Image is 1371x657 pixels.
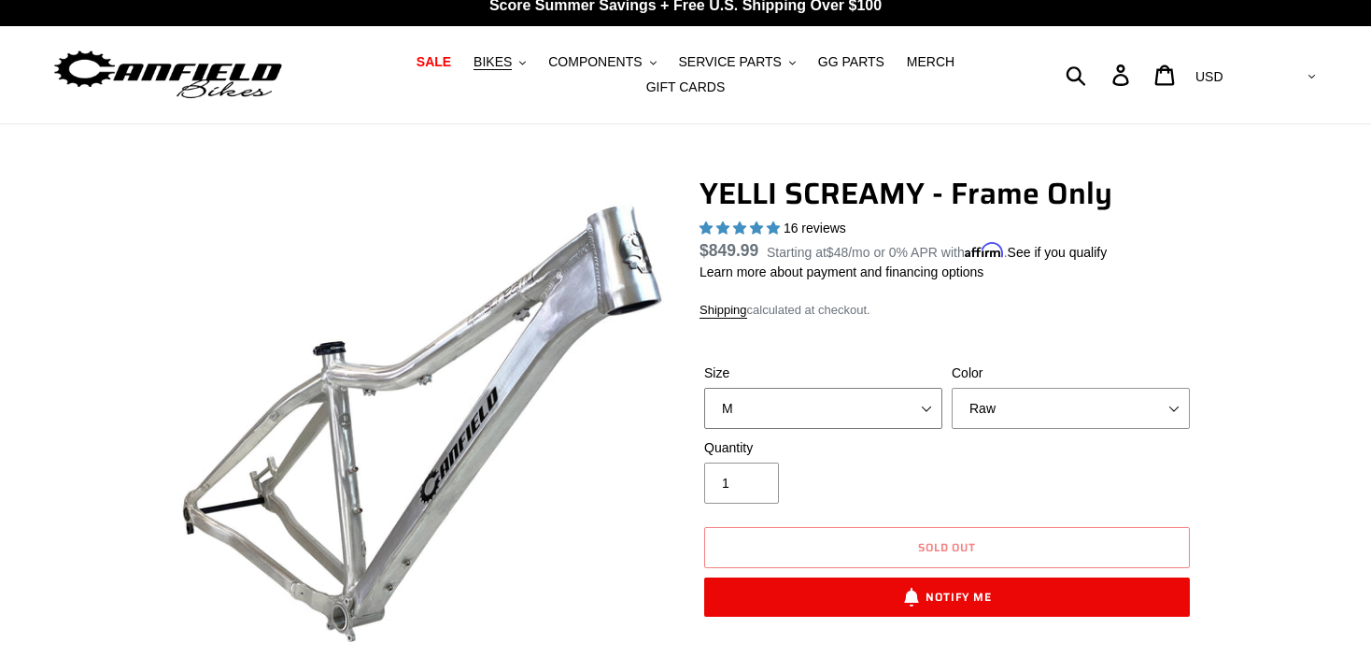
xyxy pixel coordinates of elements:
button: COMPONENTS [539,50,665,75]
span: Sold out [918,538,977,556]
a: See if you qualify - Learn more about Affirm Financing (opens in modal) [1008,245,1108,260]
span: $48 [827,245,848,260]
div: calculated at checkout. [700,301,1194,320]
button: SERVICE PARTS [669,50,804,75]
input: Search [1076,54,1124,95]
span: 16 reviews [784,221,846,236]
label: Quantity [704,438,942,458]
span: GG PARTS [818,54,884,70]
img: Canfield Bikes [51,46,285,105]
a: SALE [407,50,460,75]
a: GG PARTS [809,50,894,75]
span: $849.99 [700,241,758,260]
label: Size [704,364,942,383]
span: SERVICE PARTS [678,54,781,70]
a: MERCH [898,50,964,75]
p: Starting at /mo or 0% APR with . [767,238,1107,263]
span: 5.00 stars [700,221,784,236]
a: Shipping [700,303,747,319]
span: Affirm [965,242,1004,258]
h1: YELLI SCREAMY - Frame Only [700,176,1194,211]
span: BIKES [473,54,512,70]
a: GIFT CARDS [637,75,735,100]
span: MERCH [907,54,954,70]
button: BIKES [464,50,535,75]
button: Sold out [704,527,1190,568]
span: GIFT CARDS [646,79,726,95]
span: COMPONENTS [548,54,642,70]
button: Notify Me [704,578,1190,617]
span: SALE [417,54,451,70]
a: Learn more about payment and financing options [700,264,983,279]
label: Color [952,364,1190,383]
